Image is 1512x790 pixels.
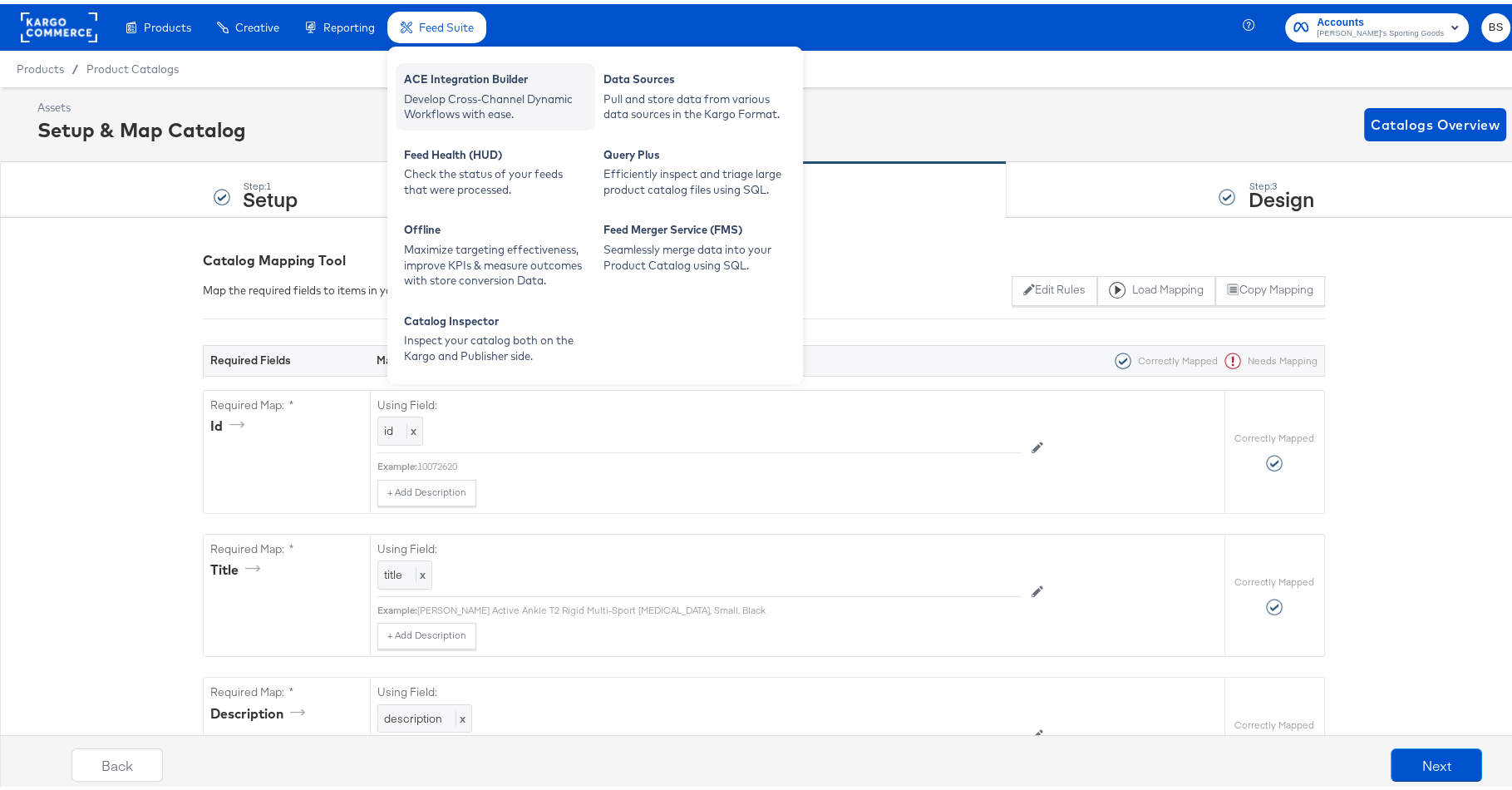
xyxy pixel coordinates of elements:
[377,600,417,613] div: Example:
[377,476,476,502] button: + Add Description
[1481,9,1510,38] button: BS
[210,537,363,553] label: Required Map: *
[377,348,465,363] strong: Mapping Options
[210,412,250,432] div: id
[235,17,279,30] span: Creative
[37,96,246,111] div: Assets
[144,17,191,30] span: Products
[377,456,417,469] div: Example:
[1391,744,1482,778] button: Next
[384,707,442,722] span: description
[210,393,363,409] label: Required Map: *
[203,279,726,294] div: Map the required fields to items in your product catalog until each row is marked as correctly ma...
[210,348,291,363] strong: Required Fields
[1317,23,1444,37] span: [PERSON_NAME]'s Sporting Goods
[210,556,266,575] div: title
[64,58,86,72] span: /
[1317,10,1444,27] span: Accounts
[1364,104,1506,137] button: Catalogs Overview
[384,563,402,578] span: title
[1234,427,1314,441] label: Correctly Mapped
[203,247,1325,266] div: Catalog Mapping Tool
[1108,348,1218,365] div: Correctly Mapped
[243,180,298,208] strong: Setup
[1012,272,1097,302] button: Edit Rules
[86,58,179,72] a: Product Catalogs
[416,563,426,578] span: x
[71,744,163,778] button: Back
[1248,180,1313,208] strong: Design
[417,456,1022,469] div: 10072620
[1285,9,1469,38] button: Accounts[PERSON_NAME]'s Sporting Goods
[210,700,311,719] div: description
[1097,272,1215,302] button: Load Mapping
[377,537,1022,553] label: Using Field:
[406,419,416,434] span: x
[1215,272,1324,302] button: Copy Mapping
[377,680,1022,696] label: Using Field:
[1218,348,1317,365] div: Needs Mapping
[456,707,465,722] span: x
[37,111,246,140] div: Setup & Map Catalog
[377,619,476,645] button: + Add Description
[377,393,1022,409] label: Using Field:
[1488,14,1504,33] span: BS
[1234,571,1314,585] label: Correctly Mapped
[323,17,375,30] span: Reporting
[1371,109,1500,132] span: Catalogs Overview
[243,176,298,188] div: Step: 1
[210,680,363,696] label: Required Map: *
[1248,176,1313,188] div: Step: 3
[384,419,393,434] span: id
[17,58,64,72] span: Products
[1234,714,1314,728] label: Correctly Mapped
[419,17,474,30] span: Feed Suite
[417,600,1022,613] div: [PERSON_NAME] Active Ankle T2 Rigid Multi-Sport [MEDICAL_DATA], Small, Black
